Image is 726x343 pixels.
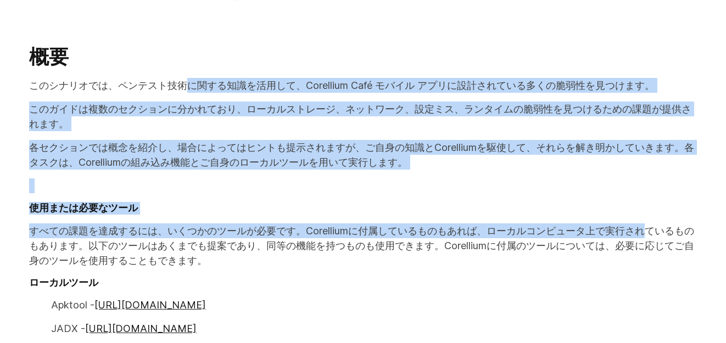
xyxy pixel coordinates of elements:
[29,142,694,168] font: 各セクションでは概念を紹介し、場合によってはヒントも提示されますが、ご自身の知識とCorelliumを駆使して、それらを解き明かしていきます。各タスクは、Corelliumの組み込み機能とご自身...
[29,80,655,91] font: このシナリオでは、ペンテスト技術に関する知識を活用して、Corellium Café モバイル アプリに設計されている多くの脆弱性を見つけます。
[85,323,197,334] a: [URL][DOMAIN_NAME]
[29,277,98,288] font: ローカルツール
[29,202,138,213] font: 使用または必要なツール
[29,103,691,130] font: このガイドは複数のセクションに分かれており、ローカルストレージ、ネットワーク、設定ミス、ランタイムの脆弱性を見つけるための課題が提供されます。
[29,44,69,69] font: 概要
[51,323,85,334] font: JADX -
[29,225,694,266] font: すべての課題を達成するには、いくつかのツールが必要です。Corelliumに付属しているものもあれば、ローカルコンピュータ上で実行されているものもあります。以下のツールはあくまでも提案であり、同...
[94,299,206,311] a: [URL][DOMAIN_NAME]
[51,299,94,311] font: Apktool -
